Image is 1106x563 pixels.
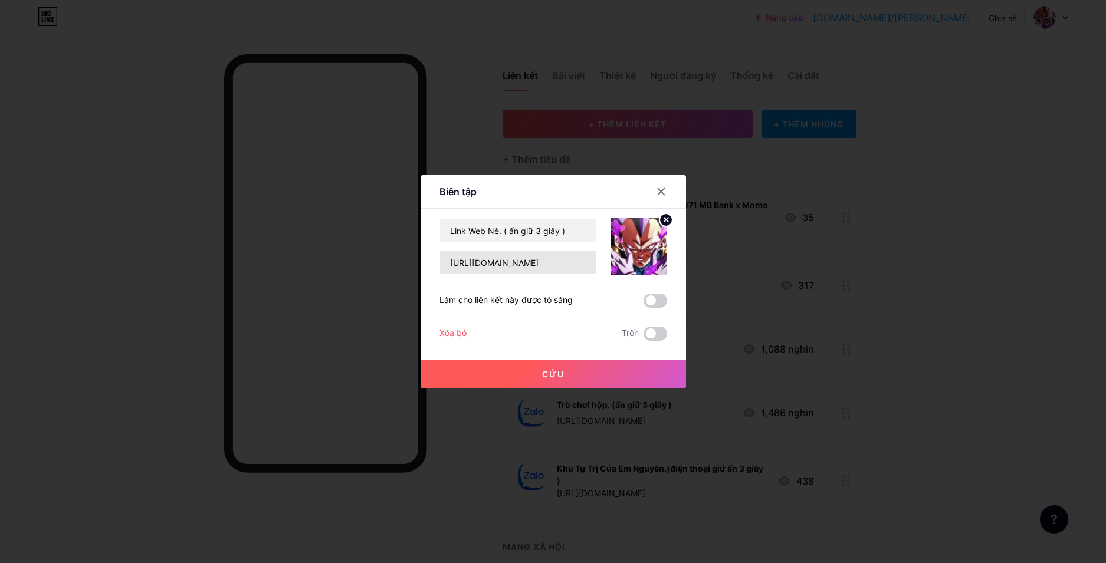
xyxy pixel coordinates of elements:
font: Làm cho liên kết này được tô sáng [439,295,573,305]
font: Cứu [542,369,565,379]
img: liên kết_hình thu nhỏ [611,218,667,275]
input: URL [440,251,596,274]
button: Cứu [421,360,686,388]
font: Trốn [622,328,639,338]
input: Tiêu đề [440,219,596,242]
font: Biên tập [439,186,477,197]
font: Xóa bỏ [439,328,467,338]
